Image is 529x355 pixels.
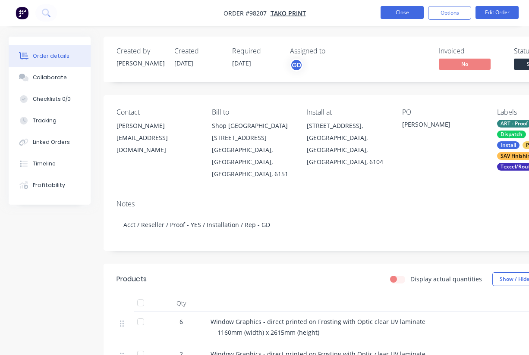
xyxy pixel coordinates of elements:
[33,160,56,168] div: Timeline
[307,120,388,132] div: [STREET_ADDRESS],
[475,6,519,19] button: Edit Order
[232,59,251,67] span: [DATE]
[9,174,91,196] button: Profitability
[33,117,57,125] div: Tracking
[117,59,164,68] div: [PERSON_NAME]
[439,47,504,55] div: Invoiced
[381,6,424,19] button: Close
[402,120,484,132] div: [PERSON_NAME]
[117,108,198,116] div: Contact
[410,274,482,283] label: Display actual quantities
[179,317,183,326] span: 6
[9,110,91,131] button: Tracking
[212,120,293,144] div: Shop [GEOGRAPHIC_DATA][STREET_ADDRESS]
[232,47,280,55] div: Required
[428,6,471,20] button: Options
[497,131,526,138] div: Dispatch
[307,108,388,116] div: Install at
[9,131,91,153] button: Linked Orders
[402,108,484,116] div: PO
[117,120,198,156] div: [PERSON_NAME][EMAIL_ADDRESS][DOMAIN_NAME]
[9,45,91,67] button: Order details
[117,120,198,132] div: [PERSON_NAME]
[307,132,388,168] div: [GEOGRAPHIC_DATA], [GEOGRAPHIC_DATA], [GEOGRAPHIC_DATA], 6104
[224,9,271,17] span: Order #98207 -
[212,144,293,180] div: [GEOGRAPHIC_DATA], [GEOGRAPHIC_DATA], [GEOGRAPHIC_DATA], 6151
[9,67,91,88] button: Collaborate
[117,132,198,156] div: [EMAIL_ADDRESS][DOMAIN_NAME]
[33,95,71,103] div: Checklists 0/0
[174,47,222,55] div: Created
[9,88,91,110] button: Checklists 0/0
[497,141,520,149] div: Install
[271,9,306,17] a: Tako Print
[33,181,65,189] div: Profitability
[290,47,376,55] div: Assigned to
[33,52,69,60] div: Order details
[212,108,293,116] div: Bill to
[117,47,164,55] div: Created by
[117,274,147,284] div: Products
[33,74,67,81] div: Collaborate
[16,6,28,19] img: Factory
[33,138,70,146] div: Linked Orders
[174,59,193,67] span: [DATE]
[307,120,388,168] div: [STREET_ADDRESS],[GEOGRAPHIC_DATA], [GEOGRAPHIC_DATA], [GEOGRAPHIC_DATA], 6104
[211,318,425,326] span: Window Graphics - direct printed on Frosting with Optic clear UV laminate
[290,59,303,72] button: GD
[212,120,293,180] div: Shop [GEOGRAPHIC_DATA][STREET_ADDRESS][GEOGRAPHIC_DATA], [GEOGRAPHIC_DATA], [GEOGRAPHIC_DATA], 6151
[9,153,91,174] button: Timeline
[155,295,207,312] div: Qty
[217,328,319,336] span: 1160mm (width) x 2615mm (height)
[439,59,491,69] span: No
